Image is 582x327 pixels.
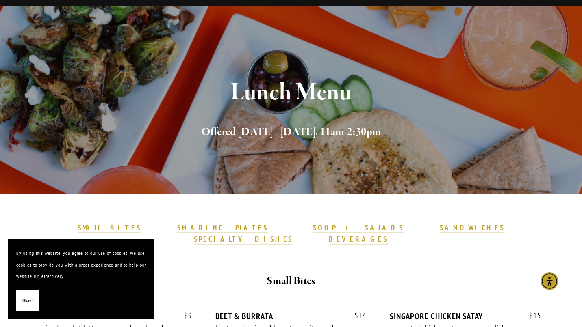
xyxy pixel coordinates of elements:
div: HOUSE SALAD [41,311,192,321]
a: BEVERAGES [329,234,388,245]
strong: Small Bites [267,274,315,288]
span: $ [184,311,188,321]
strong: SOUP + SALADS [313,223,404,232]
div: SINGAPORE CHICKEN SATAY [390,311,541,321]
strong: BEVERAGES [329,234,388,244]
strong: SMALL BITES [78,223,141,232]
a: SPECIALTY DISHES [194,234,293,245]
section: Cookie banner [8,239,154,319]
button: Okay! [16,290,39,311]
a: SOUP + SALADS [313,223,404,233]
a: SMALL BITES [78,223,141,233]
h1: Lunch Menu [56,80,526,106]
div: BEET & BURRATA [215,311,367,321]
span: 15 [521,311,541,321]
a: SANDWICHES [440,223,505,233]
span: 14 [346,311,367,321]
span: 9 [176,311,192,321]
strong: SPECIALTY DISHES [194,234,293,244]
div: Accessibility Menu [541,272,558,290]
p: By using this website, you agree to our use of cookies. We use cookies to provide you with a grea... [16,247,146,282]
strong: SANDWICHES [440,223,505,232]
a: SHARING PLATES [177,223,268,233]
h2: Offered [DATE] - [DATE], 11am-2:30pm [56,124,526,141]
span: $ [354,311,358,321]
span: Okay! [22,295,33,307]
span: $ [529,311,533,321]
strong: SHARING PLATES [177,223,268,232]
